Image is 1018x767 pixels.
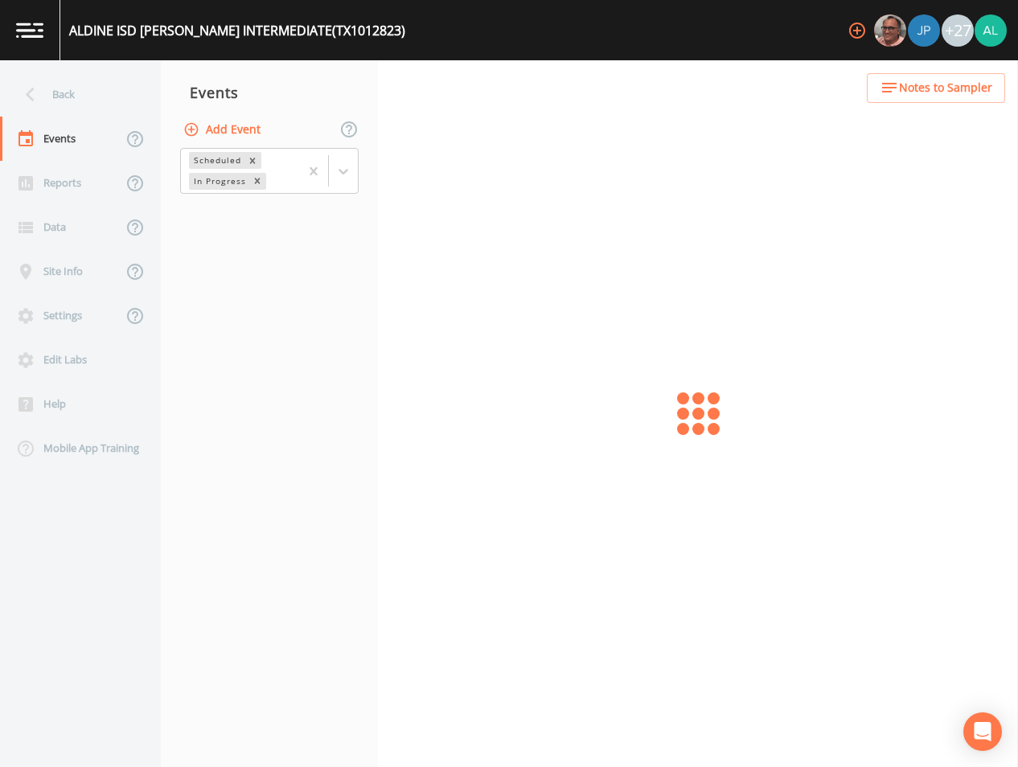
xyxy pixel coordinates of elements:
div: Scheduled [189,152,244,169]
div: +27 [942,14,974,47]
div: Mike Franklin [873,14,907,47]
div: Joshua gere Paul [907,14,941,47]
img: 41241ef155101aa6d92a04480b0d0000 [908,14,940,47]
div: Remove Scheduled [244,152,261,169]
div: In Progress [189,173,248,190]
div: Open Intercom Messenger [963,712,1002,751]
img: logo [16,23,43,38]
div: Events [161,72,378,113]
img: 30a13df2a12044f58df5f6b7fda61338 [975,14,1007,47]
span: Notes to Sampler [899,78,992,98]
img: e2d790fa78825a4bb76dcb6ab311d44c [874,14,906,47]
button: Notes to Sampler [867,73,1005,103]
button: Add Event [180,115,267,145]
div: Remove In Progress [248,173,266,190]
div: ALDINE ISD [PERSON_NAME] INTERMEDIATE (TX1012823) [69,21,405,40]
